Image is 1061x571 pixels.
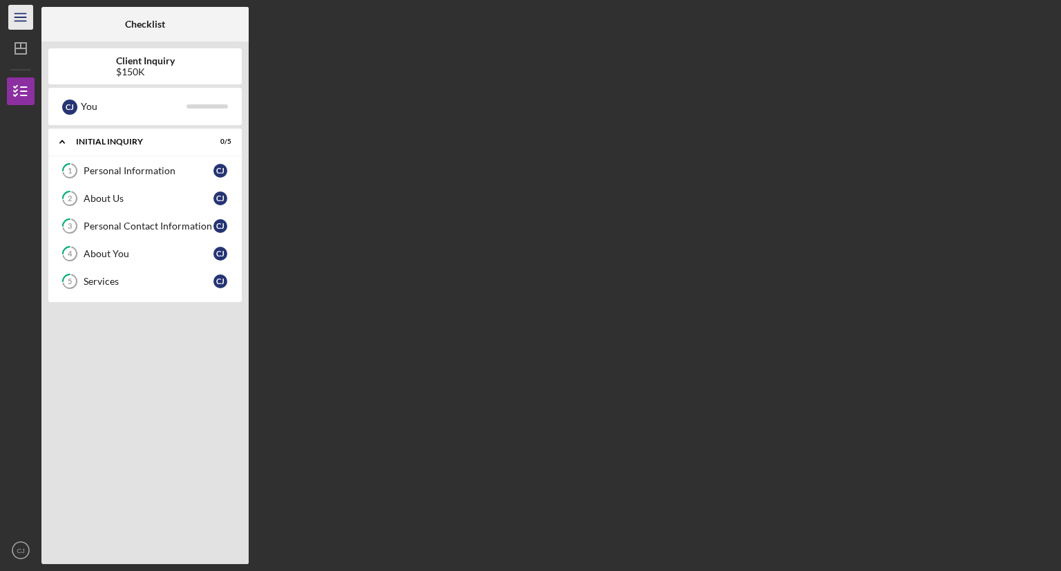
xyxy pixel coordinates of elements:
div: Services [84,276,213,287]
b: Client Inquiry [116,55,175,66]
tspan: 3 [68,222,72,231]
div: Personal Information [84,165,213,176]
div: $150K [116,66,175,77]
button: CJ [7,536,35,564]
div: You [81,95,187,118]
div: About Us [84,193,213,204]
a: 2About UsCJ [55,185,235,212]
a: 5ServicesCJ [55,268,235,295]
tspan: 5 [68,277,72,286]
a: 4About YouCJ [55,240,235,268]
tspan: 1 [68,167,72,176]
a: 1Personal InformationCJ [55,157,235,185]
div: 0 / 5 [207,138,231,146]
tspan: 2 [68,194,72,203]
div: C J [213,219,227,233]
div: C J [62,100,77,115]
div: Personal Contact Information [84,221,213,232]
div: C J [213,191,227,205]
a: 3Personal Contact InformationCJ [55,212,235,240]
div: C J [213,247,227,261]
b: Checklist [125,19,165,30]
div: About You [84,248,213,259]
div: C J [213,274,227,288]
div: Initial Inquiry [76,138,197,146]
div: C J [213,164,227,178]
text: CJ [17,547,25,554]
tspan: 4 [68,250,73,259]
